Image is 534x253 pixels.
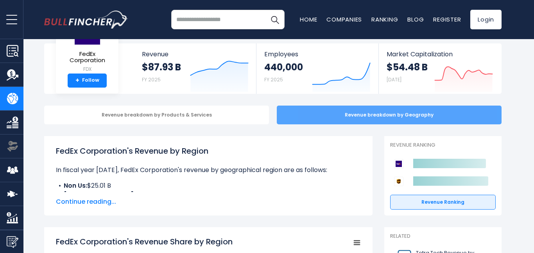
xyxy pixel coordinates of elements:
[56,197,361,206] span: Continue reading...
[44,106,269,124] div: Revenue breakdown by Products & Services
[371,15,398,23] a: Ranking
[56,190,361,200] li: $62.92 B
[44,11,128,29] a: Go to homepage
[56,165,361,175] p: In fiscal year [DATE], FedEx Corporation's revenue by geographical region are as follows:
[470,10,502,29] a: Login
[56,236,233,247] tspan: FedEx Corporation's Revenue Share by Region
[62,51,112,64] span: FedEx Corporation
[326,15,362,23] a: Companies
[75,77,79,84] strong: +
[394,159,403,169] img: FedEx Corporation competitors logo
[264,50,370,58] span: Employees
[390,142,496,149] p: Revenue Ranking
[390,195,496,210] a: Revenue Ranking
[277,106,502,124] div: Revenue breakdown by Geography
[56,145,361,157] h1: FedEx Corporation's Revenue by Region
[265,10,285,29] button: Search
[56,181,361,190] li: $25.01 B
[387,76,401,83] small: [DATE]
[390,233,496,240] p: Related
[264,76,283,83] small: FY 2025
[407,15,424,23] a: Blog
[142,50,249,58] span: Revenue
[264,61,303,73] strong: 440,000
[44,11,128,29] img: bullfincher logo
[387,50,493,58] span: Market Capitalization
[256,43,378,94] a: Employees 440,000 FY 2025
[142,76,161,83] small: FY 2025
[300,15,317,23] a: Home
[134,43,256,94] a: Revenue $87.93 B FY 2025
[64,181,87,190] b: Non Us:
[64,190,135,199] b: [GEOGRAPHIC_DATA]:
[142,61,181,73] strong: $87.93 B
[433,15,461,23] a: Register
[68,74,107,88] a: +Follow
[387,61,428,73] strong: $54.48 B
[379,43,501,94] a: Market Capitalization $54.48 B [DATE]
[7,140,18,152] img: Ownership
[62,66,112,73] small: FDX
[62,18,113,74] a: FedEx Corporation FDX
[394,177,403,186] img: United Parcel Service competitors logo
